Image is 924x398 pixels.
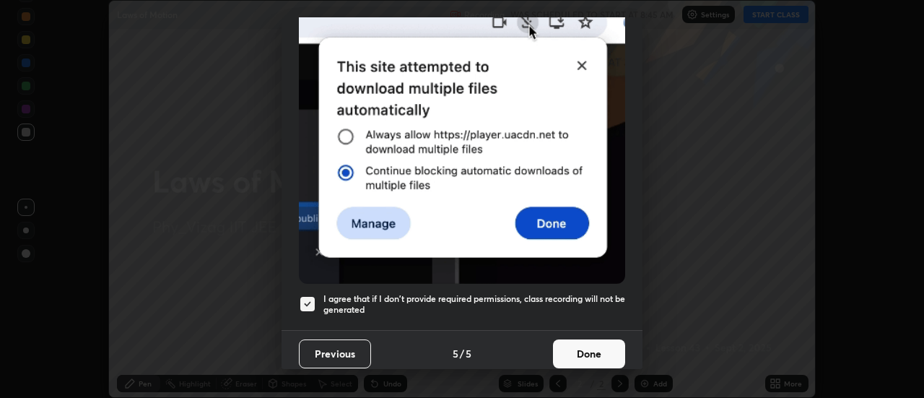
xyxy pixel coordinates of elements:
h4: 5 [453,346,458,361]
button: Previous [299,339,371,368]
button: Done [553,339,625,368]
h5: I agree that if I don't provide required permissions, class recording will not be generated [323,293,625,316]
h4: 5 [466,346,471,361]
h4: / [460,346,464,361]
